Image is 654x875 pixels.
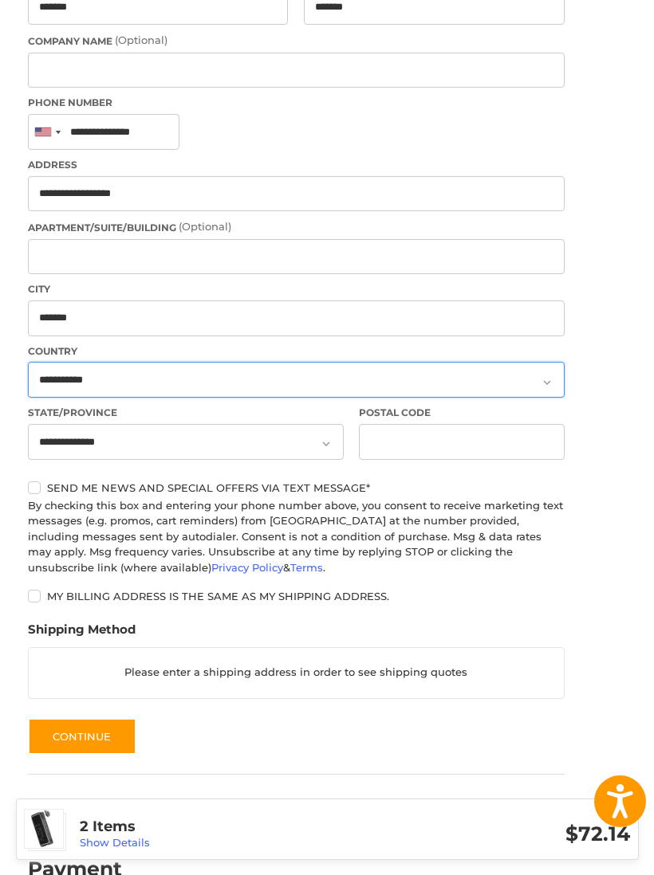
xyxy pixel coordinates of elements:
[28,219,565,235] label: Apartment/Suite/Building
[29,115,65,149] div: United States: +1
[28,33,565,49] label: Company Name
[28,590,565,602] label: My billing address is the same as my shipping address.
[28,718,136,755] button: Continue
[25,810,63,848] img: GolfBuddy Voice XL GPS + Bluetooth Speaker
[211,561,283,574] a: Privacy Policy
[28,96,565,110] label: Phone Number
[29,657,564,689] p: Please enter a shipping address in order to see shipping quotes
[290,561,323,574] a: Terms
[28,481,565,494] label: Send me news and special offers via text message*
[80,818,355,836] h3: 2 Items
[115,33,167,46] small: (Optional)
[28,158,565,172] label: Address
[28,406,344,420] label: State/Province
[28,344,565,359] label: Country
[359,406,565,420] label: Postal Code
[179,220,231,233] small: (Optional)
[28,795,121,820] h2: Billing
[355,822,630,846] h3: $72.14
[80,836,150,849] a: Show Details
[28,282,565,296] label: City
[28,621,136,646] legend: Shipping Method
[28,498,565,576] div: By checking this box and entering your phone number above, you consent to receive marketing text ...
